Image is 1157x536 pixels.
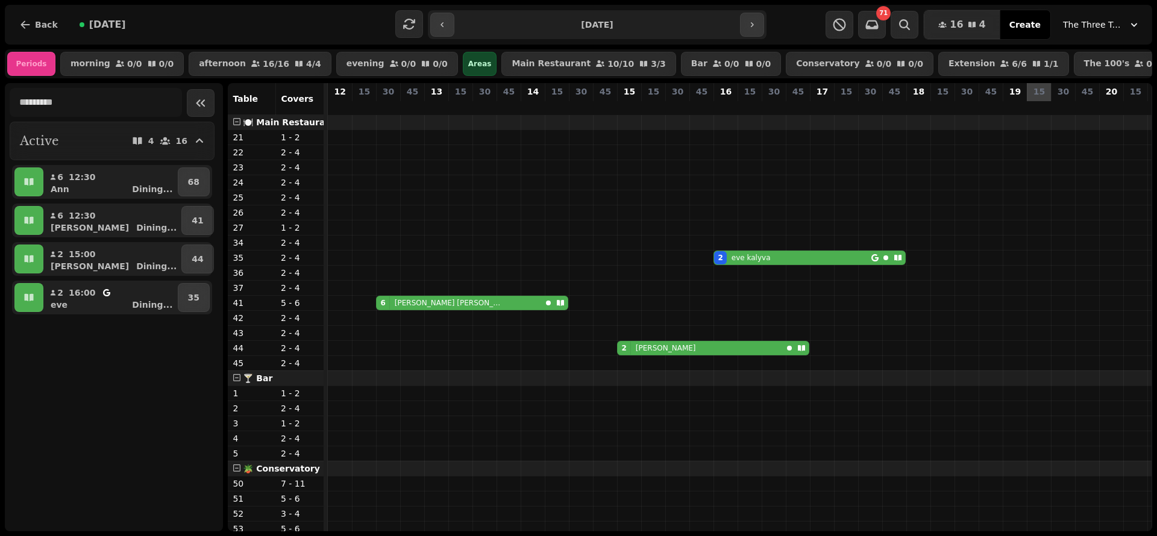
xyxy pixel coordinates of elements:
[512,59,591,69] p: Main Restaurant
[346,59,384,69] p: evening
[57,287,64,299] p: 2
[199,59,246,69] p: afternoon
[60,52,184,76] button: morning0/00/0
[431,86,442,98] p: 13
[938,52,1069,76] button: Extension6/61/1
[10,122,215,160] button: Active416
[681,52,781,76] button: Bar0/00/0
[281,523,319,535] p: 5 - 6
[69,171,96,183] p: 12:30
[817,100,827,112] p: 0
[503,86,515,98] p: 45
[233,94,258,104] span: Table
[913,86,924,98] p: 18
[281,478,319,490] p: 7 - 11
[51,299,67,311] p: eve
[962,100,971,112] p: 0
[233,161,271,173] p: 23
[841,100,851,112] p: 0
[1034,100,1044,112] p: 0
[192,253,203,265] p: 44
[359,100,369,112] p: 0
[1106,86,1117,98] p: 20
[281,297,319,309] p: 5 - 6
[879,10,888,16] span: 71
[621,343,626,353] div: 2
[46,167,175,196] button: 612:30AnnDining...
[148,137,154,145] p: 4
[914,100,923,112] p: 0
[233,297,271,309] p: 41
[552,100,562,112] p: 0
[724,60,739,68] p: 0 / 0
[865,86,876,98] p: 30
[136,260,177,272] p: Dining ...
[233,146,271,158] p: 22
[69,287,96,299] p: 16:00
[176,137,187,145] p: 16
[233,417,271,429] p: 3
[401,60,416,68] p: 0 / 0
[281,493,319,505] p: 5 - 6
[380,298,385,308] div: 6
[745,100,754,112] p: 0
[281,357,319,369] p: 2 - 4
[359,86,370,98] p: 15
[1084,59,1130,69] p: The 100's
[51,222,129,234] p: [PERSON_NAME]
[20,132,58,149] h2: Active
[673,100,682,112] p: 0
[233,508,271,520] p: 52
[431,100,441,112] p: 0
[243,373,272,383] span: 🍸 Bar
[69,248,96,260] p: 15:00
[233,267,271,279] p: 36
[233,237,271,249] p: 34
[407,100,417,112] p: 0
[768,86,780,98] p: 30
[1009,20,1041,29] span: Create
[624,100,634,112] p: 2
[732,253,771,263] p: eve kalyva
[233,327,271,339] p: 43
[1009,86,1021,98] p: 19
[281,402,319,414] p: 2 - 4
[281,342,319,354] p: 2 - 4
[1000,10,1050,39] button: Create
[600,86,611,98] p: 45
[281,192,319,204] p: 2 - 4
[233,402,271,414] p: 2
[233,342,271,354] p: 44
[281,282,319,294] p: 2 - 4
[948,59,995,69] p: Extension
[501,52,676,76] button: Main Restaurant10/103/3
[889,100,899,112] p: 0
[908,60,923,68] p: 0 / 0
[648,86,659,98] p: 15
[786,52,933,76] button: Conservatory0/00/0
[281,447,319,460] p: 2 - 4
[651,60,666,68] p: 3 / 3
[575,86,587,98] p: 30
[624,86,635,98] p: 15
[672,86,683,98] p: 30
[189,52,331,76] button: afternoon16/164/4
[636,343,696,353] p: [PERSON_NAME]
[479,86,491,98] p: 30
[263,60,289,68] p: 16 / 16
[188,291,199,304] p: 35
[889,86,900,98] p: 45
[480,100,489,112] p: 0
[463,52,497,76] div: Areas
[89,20,126,30] span: [DATE]
[979,20,986,30] span: 4
[395,298,505,308] p: [PERSON_NAME] [PERSON_NAME]
[938,100,947,112] p: 0
[136,222,177,234] p: Dining ...
[504,100,513,112] p: 0
[865,100,875,112] p: 0
[57,248,64,260] p: 2
[233,222,271,234] p: 27
[527,86,539,98] p: 14
[796,59,860,69] p: Conservatory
